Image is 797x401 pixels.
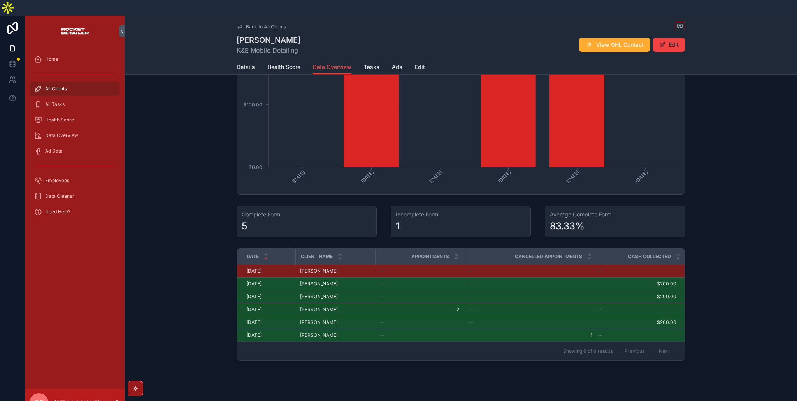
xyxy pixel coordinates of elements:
span: Data Overview [313,63,351,71]
span: -- [469,294,473,300]
span: Home [45,56,58,62]
span: [DATE] [246,281,262,287]
div: chart [242,40,680,190]
span: Health Score [45,117,74,123]
div: 1 [396,220,400,232]
span: Data Cleaner [45,193,74,199]
span: [PERSON_NAME] [300,306,338,313]
span: [PERSON_NAME] [300,294,338,300]
span: -- [469,319,473,325]
span: Cancelled Appointments [515,253,582,260]
tspan: [DATE] [634,169,649,184]
img: App logo [60,25,90,37]
tspan: [DATE] [497,169,512,184]
h3: Average Complete Form [550,211,680,218]
div: 83.33% [550,220,585,232]
a: Health Score [30,113,120,127]
span: All Tasks [45,101,65,107]
a: Edit [415,60,425,76]
button: View GHL Contact [579,38,650,52]
span: Appointments [411,253,449,260]
a: Details [237,60,255,76]
a: Ads [392,60,402,76]
a: Health Score [267,60,300,76]
tspan: [DATE] [360,169,374,184]
span: Edit [415,63,425,71]
span: -- [469,268,473,274]
span: [DATE] [246,319,262,325]
span: [PERSON_NAME] [300,319,338,325]
span: Tasks [364,63,379,71]
span: -- [380,268,384,274]
span: -- [597,268,602,274]
span: $200.00 [597,281,676,287]
span: K&E Mobile Detailing [237,46,300,55]
tspan: $100.00 [244,102,262,107]
span: Employees [45,178,69,184]
span: -- [469,281,473,287]
span: [PERSON_NAME] [300,332,338,338]
a: Data Overview [313,60,351,75]
span: Client Name [301,253,333,260]
a: All Tasks [30,97,120,111]
span: 1 [469,332,592,338]
span: -- [380,281,384,287]
tspan: [DATE] [565,169,580,184]
span: -- [380,319,384,325]
span: [PERSON_NAME] [300,281,338,287]
a: All Clients [30,82,120,96]
a: Data Cleaner [30,189,120,203]
span: Ad Data [45,148,63,154]
a: Home [30,52,120,66]
h3: Incomplete Form [396,211,526,218]
span: -- [597,306,602,313]
span: [DATE] [246,332,262,338]
span: View GHL Contact [596,41,644,49]
span: [DATE] [246,268,262,274]
span: -- [469,306,473,313]
span: Showing 6 of 6 results [563,348,613,354]
span: $200.00 [597,294,676,300]
tspan: $0.00 [249,164,262,170]
span: Ads [392,63,402,71]
span: -- [597,332,602,338]
span: All Clients [45,86,67,92]
span: Need Help? [45,209,70,215]
span: Date [247,253,259,260]
span: Details [237,63,255,71]
a: Need Help? [30,205,120,219]
span: Health Score [267,63,300,71]
span: -- [380,332,384,338]
span: [PERSON_NAME] [300,268,338,274]
span: [DATE] [246,306,262,313]
span: Data Overview [45,132,78,139]
span: -- [380,294,384,300]
tspan: [DATE] [291,169,306,184]
h1: [PERSON_NAME] [237,35,300,46]
span: Back to All Clients [246,24,286,30]
span: [DATE] [246,294,262,300]
h3: Complete Form [242,211,372,218]
button: Edit [653,38,685,52]
div: 5 [242,220,247,232]
a: Ad Data [30,144,120,158]
a: Back to All Clients [237,24,286,30]
div: scrollable content [25,47,125,229]
a: Data Overview [30,128,120,142]
span: 2 [380,306,459,313]
tspan: [DATE] [428,169,443,184]
a: Employees [30,174,120,188]
a: Tasks [364,60,379,76]
span: Cash Collected [628,253,671,260]
span: $200.00 [597,319,676,325]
